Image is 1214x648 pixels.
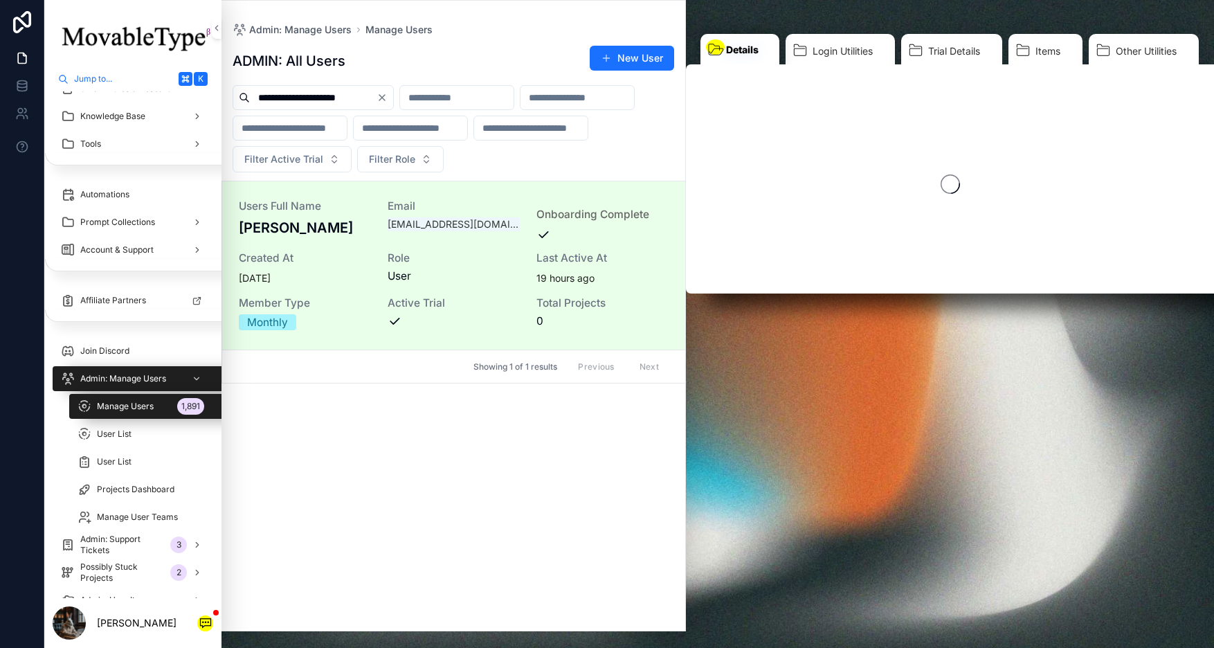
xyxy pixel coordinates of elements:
div: 3 [170,537,187,553]
a: Manage Users1,891 [69,394,230,419]
a: Items [1008,34,1082,72]
span: Filter Role [369,152,415,166]
img: App logo [53,17,213,60]
p: 19 hours ago [536,269,595,287]
span: Admin: Manage Users [80,373,166,384]
span: User List [97,429,132,440]
button: New User [590,46,674,71]
a: Admin: User Items [53,588,213,613]
div: scrollable content [44,91,221,598]
h3: [PERSON_NAME] [239,217,371,238]
span: Join Discord [80,345,129,357]
span: Trial Details [928,44,980,58]
span: Email [388,201,520,212]
p: [PERSON_NAME] [97,616,176,630]
span: Affiliate Partners [80,295,146,306]
span: Account & Support [80,244,154,255]
div: 2 [170,564,187,581]
span: Created at [239,253,371,264]
span: Manage Users [97,401,154,412]
span: Admin: Manage Users [249,23,352,37]
a: Knowledge Base [53,104,213,129]
span: Other Utilities [1116,44,1177,58]
span: Knowledge Base [80,111,145,122]
a: Affiliate Partners [53,288,213,313]
span: Possibly Stuck Projects [80,561,165,584]
span: Active Trial [388,298,520,309]
span: Last active at [536,253,669,264]
a: Other Utilities [1089,34,1199,72]
span: Users Full Name [239,201,371,212]
a: Details [700,34,779,72]
span: Prompt Collections [80,217,155,228]
a: Account & Support [53,237,213,262]
a: Possibly Stuck Projects2 [53,560,213,585]
span: Details [726,43,759,57]
p: [DATE] [239,269,271,287]
a: Prompt Collections [53,210,213,235]
div: 1,891 [177,398,204,415]
span: Admin: User Items [80,595,152,606]
button: Select Button [357,146,444,172]
a: Projects Dashboard [69,477,213,502]
span: Items [1035,44,1060,58]
a: Manage User Teams [69,505,213,530]
span: User List [97,456,132,467]
a: Join Discord [53,339,213,363]
div: Monthly [247,314,288,330]
span: Login Utilities [813,44,873,58]
span: Member Type [239,298,371,309]
span: Filter Active Trial [244,152,323,166]
a: Admin: Manage Users [53,366,230,391]
button: Jump to...K [53,66,213,91]
a: Admin: Support Tickets3 [53,532,213,557]
span: Projects Dashboard [97,484,174,495]
span: Automations [80,189,129,200]
span: Manage User Teams [97,512,178,523]
a: Automations [53,182,213,207]
a: Trial Details [901,34,1002,72]
a: User List [69,449,213,474]
a: Users Full Name[PERSON_NAME]Email[EMAIL_ADDRESS][DOMAIN_NAME]Onboarding CompleteCreated at[DATE]R... [222,181,685,350]
a: Manage Users [365,23,433,37]
span: Tools [80,138,101,150]
span: Showing 1 of 1 results [473,361,557,372]
span: User [388,269,411,283]
a: User List [69,422,213,447]
a: Tools [53,132,213,156]
a: [EMAIL_ADDRESS][DOMAIN_NAME] [388,217,520,231]
span: Total Projects [536,298,669,309]
h1: ADMIN: All Users [233,53,345,69]
button: Clear [377,92,393,103]
a: Login Utilities [786,34,895,72]
span: Admin: Support Tickets [80,534,165,556]
span: Role [388,253,520,264]
a: Admin: Manage Users [233,23,352,37]
span: Onboarding Complete [536,206,669,222]
button: Select Button [233,146,352,172]
span: Jump to... [74,73,173,84]
span: K [195,73,206,84]
span: 0 [536,314,669,328]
